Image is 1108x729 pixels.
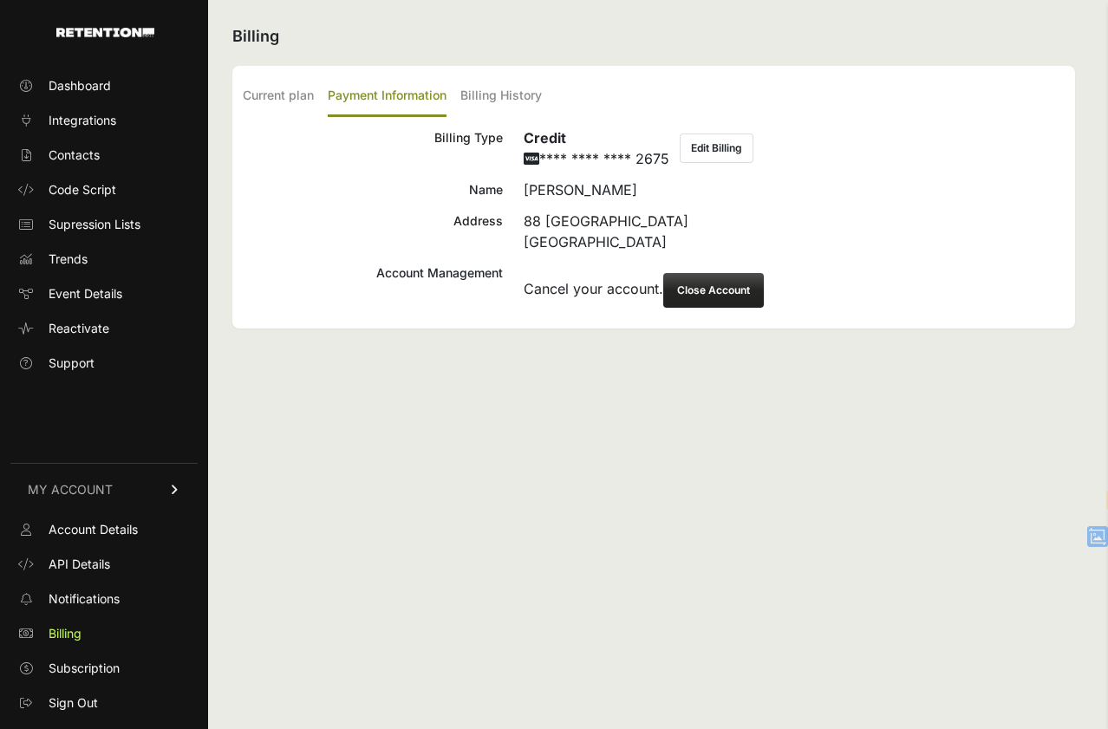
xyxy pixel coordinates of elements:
[49,694,98,712] span: Sign Out
[524,263,1065,308] div: Cancel your account.
[49,355,95,372] span: Support
[49,146,100,164] span: Contacts
[232,24,1075,49] h2: Billing
[10,654,198,682] a: Subscription
[49,285,122,303] span: Event Details
[10,315,198,342] a: Reactivate
[49,521,138,538] span: Account Details
[49,181,116,199] span: Code Script
[28,481,113,498] span: MY ACCOUNT
[49,590,120,608] span: Notifications
[10,689,198,717] a: Sign Out
[524,127,669,148] h6: Credit
[10,141,198,169] a: Contacts
[49,660,120,677] span: Subscription
[10,107,198,134] a: Integrations
[10,620,198,648] a: Billing
[10,550,198,578] a: API Details
[524,211,1065,252] div: 88 [GEOGRAPHIC_DATA] [GEOGRAPHIC_DATA]
[10,245,198,273] a: Trends
[243,127,503,169] div: Billing Type
[243,211,503,252] div: Address
[10,211,198,238] a: Supression Lists
[10,72,198,100] a: Dashboard
[49,625,81,642] span: Billing
[663,273,764,308] button: Close Account
[460,76,542,117] label: Billing History
[328,76,446,117] label: Payment Information
[49,112,116,129] span: Integrations
[56,28,154,37] img: Retention.com
[10,585,198,613] a: Notifications
[10,349,198,377] a: Support
[243,76,314,117] label: Current plan
[49,216,140,233] span: Supression Lists
[10,463,198,516] a: MY ACCOUNT
[243,263,503,308] div: Account Management
[49,320,109,337] span: Reactivate
[524,179,1065,200] div: [PERSON_NAME]
[49,77,111,94] span: Dashboard
[10,516,198,543] a: Account Details
[10,280,198,308] a: Event Details
[680,133,753,163] button: Edit Billing
[243,179,503,200] div: Name
[10,176,198,204] a: Code Script
[49,556,110,573] span: API Details
[49,251,88,268] span: Trends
